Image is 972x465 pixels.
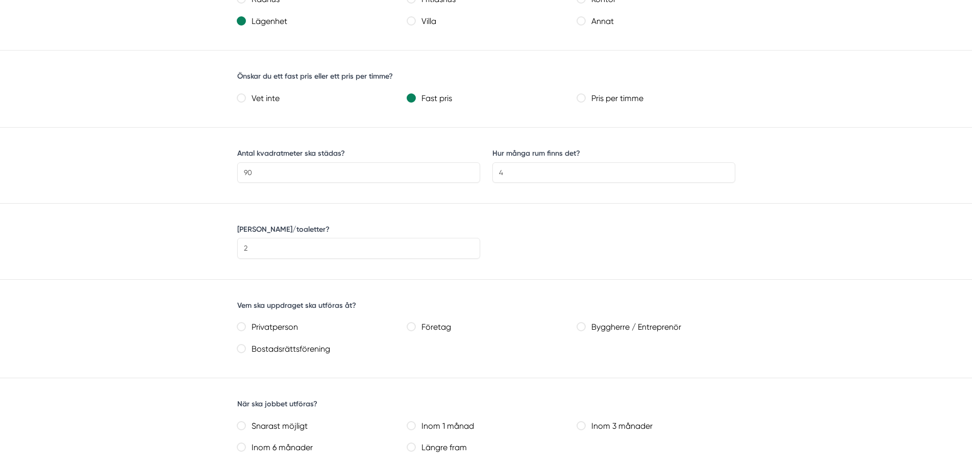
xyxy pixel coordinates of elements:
[415,440,565,455] label: Längre fram
[237,162,480,183] input: Skriv ditt svar här...
[237,72,393,80] label: Önskar du ett fast pris eller ett pris per timme?
[237,238,480,258] input: Skriv ditt svar här...
[492,162,735,183] input: Skriv ditt svar här...
[245,320,395,335] label: Privatperson
[415,91,565,106] label: Fast pris
[415,419,565,434] label: Inom 1 månad
[415,320,565,335] label: Företag
[245,440,395,455] label: Inom 6 månader
[237,400,317,408] label: När ska jobbet utföras?
[415,14,565,29] label: Villa
[237,225,330,233] label: [PERSON_NAME]/toaletter?
[245,342,395,357] label: Bostadsrättsförening
[245,91,395,106] label: Vet inte
[585,419,735,434] label: Inom 3 månader
[585,91,735,106] label: Pris per timme
[237,301,356,309] label: Vem ska uppdraget ska utföras åt?
[585,320,735,335] label: Byggherre / Entreprenör
[492,149,580,157] label: Hur många rum finns det?
[245,419,395,434] label: Snarast möjligt
[245,14,395,29] label: Lägenhet
[237,149,345,157] label: Antal kvadratmeter ska städas?
[585,14,735,29] label: Annat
